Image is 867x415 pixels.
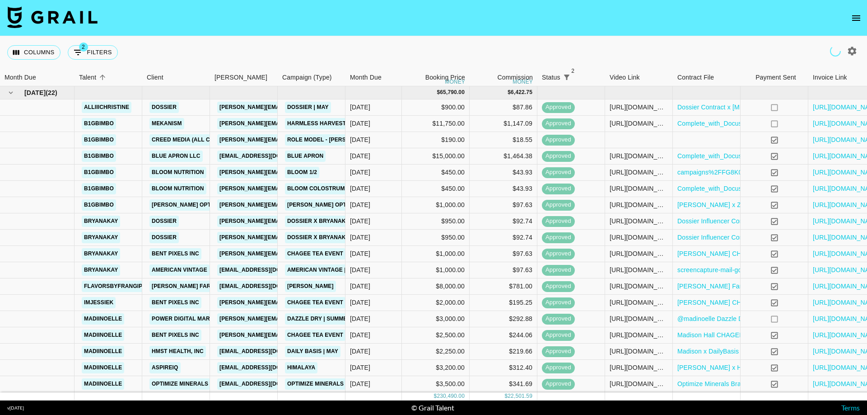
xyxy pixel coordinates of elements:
[68,45,118,60] button: Show filters
[610,69,640,86] div: Video Link
[508,392,532,400] div: 22,501.59
[82,313,124,325] a: madiinoelle
[402,327,470,344] div: $2,500.00
[470,165,537,181] div: $43.93
[542,233,575,242] span: approved
[350,200,370,209] div: May '25
[542,347,575,356] span: approved
[610,314,668,323] div: https://www.instagram.com/p/DJrtc7JPh4t/
[542,282,575,291] span: approved
[677,69,714,86] div: Contract File
[149,330,201,341] a: Bent Pixels Inc
[285,346,340,357] a: Daily Basis | May
[402,262,470,278] div: $1,000.00
[217,216,364,227] a: [PERSON_NAME][EMAIL_ADDRESS][DOMAIN_NAME]
[82,264,120,276] a: bryanakay
[7,45,61,60] button: Select columns
[470,311,537,327] div: $292.88
[350,314,370,323] div: May '25
[677,298,822,307] a: [PERSON_NAME] CHAGEE Talent Agreement.pdf
[350,249,370,258] div: May '25
[149,151,203,162] a: Blue Apron LLC
[542,298,575,307] span: approved
[402,213,470,230] div: $950.00
[470,213,537,230] div: $92.74
[217,264,318,276] a: [EMAIL_ADDRESS][DOMAIN_NAME]
[470,246,537,262] div: $97.63
[217,118,411,129] a: [PERSON_NAME][EMAIL_ADDRESS][PERSON_NAME][DOMAIN_NAME]
[470,181,537,197] div: $43.93
[345,69,402,86] div: Month Due
[214,69,267,86] div: [PERSON_NAME]
[470,295,537,311] div: $195.25
[610,200,668,209] div: https://www.tiktok.com/@b1gbimbo/video/7488760151676095775?lang=en&q=b1gbimbo%20new%20glasses&t=1...
[7,405,24,411] div: v [DATE]
[149,362,181,373] a: AspireIQ
[470,327,537,344] div: $244.06
[470,344,537,360] div: $219.66
[402,278,470,295] div: $8,000.00
[82,151,116,162] a: b1gbimbo
[610,379,668,388] div: https://www.instagram.com/p/DKNSWy2SBUW/
[542,152,575,160] span: approved
[149,199,226,211] a: [PERSON_NAME] Optical
[437,89,440,96] div: $
[402,344,470,360] div: $2,250.00
[350,184,370,193] div: May '25
[278,69,345,86] div: Campaign (Type)
[217,281,318,292] a: [EMAIL_ADDRESS][DOMAIN_NAME]
[217,330,364,341] a: [PERSON_NAME][EMAIL_ADDRESS][DOMAIN_NAME]
[285,199,386,211] a: [PERSON_NAME] Optical | Usage
[350,298,370,307] div: May '25
[402,116,470,132] div: $11,750.00
[217,232,364,243] a: [PERSON_NAME][EMAIL_ADDRESS][DOMAIN_NAME]
[82,281,156,292] a: flavorsbyfrangipane
[285,102,331,113] a: Dossier | May
[610,249,668,258] div: https://www.instagram.com/p/DJR6czQPz6m/
[542,201,575,209] span: approved
[434,392,437,400] div: $
[841,403,860,412] a: Terms
[285,362,317,373] a: Himalaya
[542,69,560,86] div: Status
[217,151,318,162] a: [EMAIL_ADDRESS][DOMAIN_NAME]
[5,69,36,86] div: Month Due
[350,265,370,274] div: May '25
[282,69,332,86] div: Campaign (Type)
[350,119,370,128] div: May '25
[149,313,233,325] a: Power Digital Marketing
[677,347,813,356] a: Madison x DailyBasis - Creator Contract (1).pdf
[425,69,465,86] div: Booking Price
[350,363,370,372] div: May '25
[149,216,179,227] a: Dossier
[82,167,116,178] a: b1gbimbo
[82,378,124,390] a: madiinoelle
[537,69,605,86] div: Status
[470,116,537,132] div: $1,147.09
[610,217,668,226] div: https://www.youtube.com/watch?v=4oOqOE2bq-8
[285,378,367,390] a: Optimize Minerals | April
[542,217,575,226] span: approved
[508,89,511,96] div: $
[82,330,124,341] a: madiinoelle
[470,278,537,295] div: $781.00
[504,392,508,400] div: $
[677,249,822,258] a: [PERSON_NAME] CHAGEE Talent Agreement.pdf
[569,66,578,75] span: 2
[217,346,318,357] a: [EMAIL_ADDRESS][DOMAIN_NAME]
[610,103,668,112] div: https://www.tiktok.com/@alliiichristine/video/7509144265612610846?_t=ZP-8whyQttJKko&_r=1
[149,134,243,146] a: Creed Media (All Campaigns)
[149,232,179,243] a: Dossier
[147,69,163,86] div: Client
[217,248,364,259] a: [PERSON_NAME][EMAIL_ADDRESS][DOMAIN_NAME]
[24,88,46,97] span: [DATE]
[350,135,370,144] div: May '25
[217,102,364,113] a: [PERSON_NAME][EMAIL_ADDRESS][DOMAIN_NAME]
[402,295,470,311] div: $2,000.00
[560,71,573,84] button: Show filters
[285,264,361,276] a: American Vintage | May
[217,167,364,178] a: [PERSON_NAME][EMAIL_ADDRESS][DOMAIN_NAME]
[673,69,741,86] div: Contract File
[610,347,668,356] div: https://www.instagram.com/p/DJmjlMoPnx2/
[605,69,673,86] div: Video Link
